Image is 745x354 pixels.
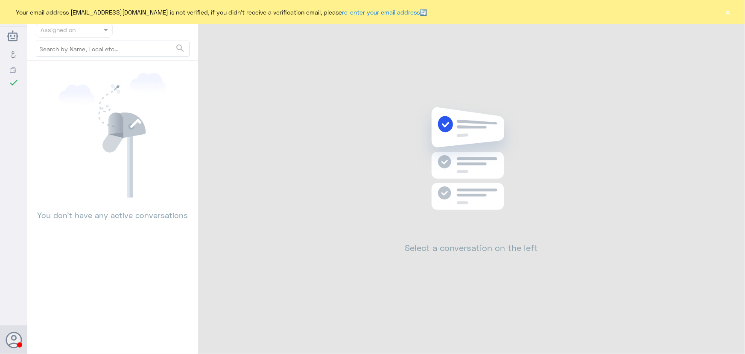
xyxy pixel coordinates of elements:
[175,43,185,53] span: search
[342,9,420,16] a: re-enter your email address
[175,41,185,56] button: search
[16,8,427,17] span: Your email address [EMAIL_ADDRESS][DOMAIN_NAME] is not verified, if you didn't receive a verifica...
[36,41,189,56] input: Search by Name, Local etc…
[724,8,732,16] button: ×
[405,242,538,253] h2: Select a conversation on the left
[36,198,190,221] p: You don’t have any active conversations
[6,332,22,348] button: Avatar
[9,77,19,88] i: check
